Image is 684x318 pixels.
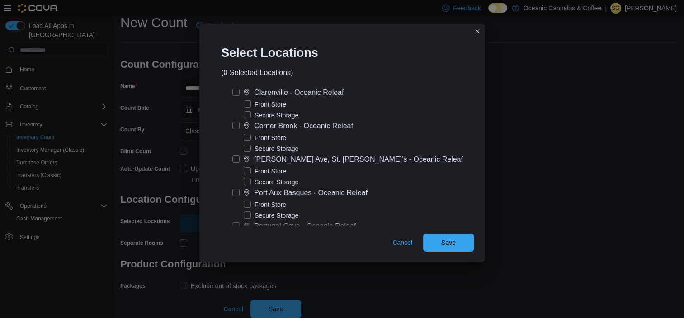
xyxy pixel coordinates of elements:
label: Secure Storage [244,210,298,221]
label: Secure Storage [244,143,298,154]
label: Secure Storage [244,110,298,121]
label: Front Store [244,166,286,177]
label: Front Store [244,99,286,110]
label: Front Store [244,199,286,210]
label: Secure Storage [244,177,298,187]
button: Save [423,234,474,252]
div: [PERSON_NAME] Ave, St. [PERSON_NAME]’s - Oceanic Releaf [254,154,463,165]
div: Port Aux Basques - Oceanic Releaf [254,187,368,198]
label: Front Store [244,132,286,143]
div: Clarenville - Oceanic Releaf [254,87,344,98]
button: Cancel [389,234,416,252]
span: Cancel [392,238,412,247]
button: Closes this modal window [472,26,483,37]
div: Portugal Cove - Oceanic Releaf [254,221,356,232]
div: (0 Selected Locations) [221,67,293,78]
div: Corner Brook - Oceanic Releaf [254,121,353,131]
span: Save [441,238,456,247]
div: Select Locations [210,35,336,67]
